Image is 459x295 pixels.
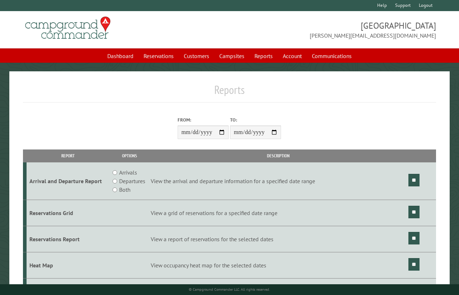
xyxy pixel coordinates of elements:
a: Reports [250,49,277,63]
th: Report [27,149,109,162]
a: Account [278,49,306,63]
td: Reservations Grid [27,200,109,226]
label: Both [119,185,130,194]
td: View occupancy heat map for the selected dates [150,252,407,278]
h1: Reports [23,83,436,103]
small: © Campground Commander LLC. All rights reserved. [189,287,270,292]
td: View the arrival and departure information for a specified date range [150,162,407,200]
img: Campground Commander [23,14,113,42]
td: View a grid of reservations for a specified date range [150,200,407,226]
a: Dashboard [103,49,138,63]
label: Arrivals [119,168,137,177]
td: Arrival and Departure Report [27,162,109,200]
label: Departures [119,177,145,185]
th: Options [109,149,150,162]
a: Campsites [215,49,249,63]
label: From: [178,116,229,123]
a: Reservations [139,49,178,63]
td: Heat Map [27,252,109,278]
td: View a report of reservations for the selected dates [150,226,407,252]
th: Description [150,149,407,162]
label: To: [230,116,281,123]
td: Reservations Report [27,226,109,252]
a: Customers [179,49,214,63]
span: [GEOGRAPHIC_DATA] [PERSON_NAME][EMAIL_ADDRESS][DOMAIN_NAME] [230,20,436,40]
a: Communications [308,49,356,63]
